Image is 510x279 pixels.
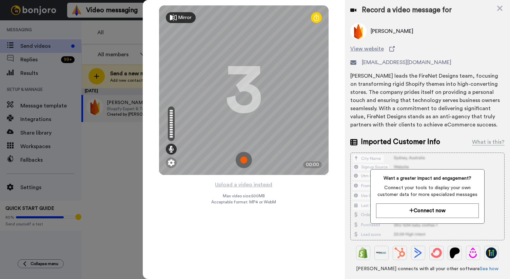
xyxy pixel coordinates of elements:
button: Upload a video instead [213,180,274,189]
span: Acceptable format: MP4 or WebM [211,199,276,205]
img: ActiveCampaign [413,247,424,258]
div: 00:00 [303,161,322,168]
img: ic_gear.svg [168,159,175,166]
div: [PERSON_NAME] leads the FireNet Designs team, focusing on transforming rigid Shopify themes into ... [350,72,505,129]
img: Ontraport [376,247,387,258]
span: Imported Customer Info [361,137,440,147]
span: [PERSON_NAME] connects with all your other software [350,265,505,272]
button: Connect now [376,203,479,218]
div: What is this? [472,138,505,146]
a: See how [480,266,498,271]
span: View website [350,45,384,53]
img: GoHighLevel [486,247,497,258]
img: Patreon [449,247,460,258]
img: Hubspot [394,247,405,258]
span: Connect your tools to display your own customer data for more specialized messages [376,184,479,198]
span: [EMAIL_ADDRESS][DOMAIN_NAME] [362,58,451,66]
img: Drip [468,247,478,258]
div: 3 [225,65,262,116]
img: ConvertKit [431,247,442,258]
a: View website [350,45,505,53]
img: Shopify [358,247,369,258]
span: Want a greater impact and engagement? [376,175,479,182]
img: ic_record_start.svg [236,152,252,168]
span: Max video size: 500 MB [223,193,265,199]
